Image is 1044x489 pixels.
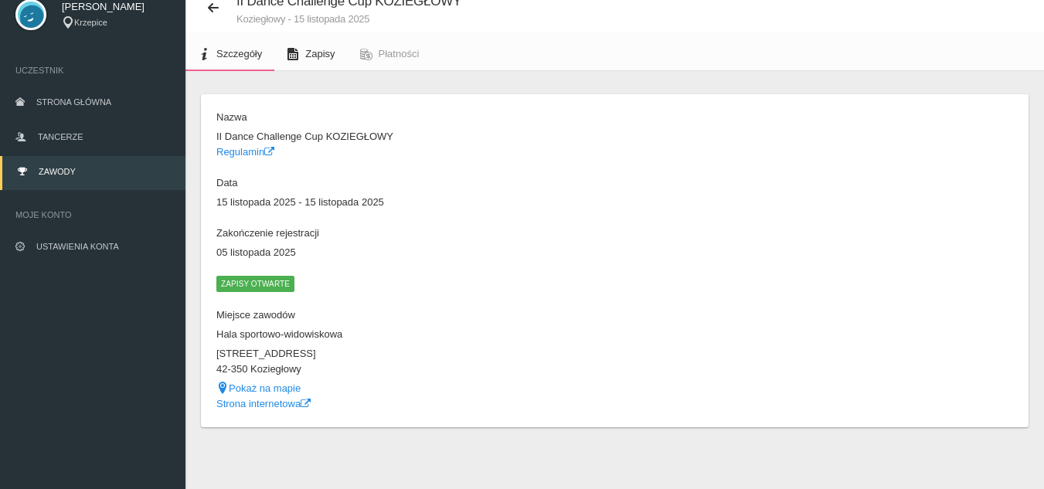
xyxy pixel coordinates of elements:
[216,327,607,342] dd: Hala sportowo-widowiskowa
[38,132,83,141] span: Tancerze
[36,242,119,251] span: Ustawienia konta
[39,167,76,176] span: Zawody
[236,14,461,24] small: Koziegłowy - 15 listopada 2025
[216,346,607,362] dd: [STREET_ADDRESS]
[216,307,607,323] dt: Miejsce zawodów
[15,63,170,78] span: Uczestnik
[274,37,347,71] a: Zapisy
[216,277,294,289] a: Zapisy otwarte
[216,146,274,158] a: Regulamin
[216,245,607,260] dd: 05 listopada 2025
[305,48,335,59] span: Zapisy
[216,195,607,210] dd: 15 listopada 2025 - 15 listopada 2025
[348,37,432,71] a: Płatności
[216,226,607,241] dt: Zakończenie rejestracji
[216,129,607,144] dd: II Dance Challenge Cup KOZIEGŁOWY
[62,16,170,29] div: Krzepice
[216,362,607,377] dd: 42-350 Koziegłowy
[216,48,262,59] span: Szczegóły
[216,398,311,409] a: Strona internetowa
[216,175,607,191] dt: Data
[216,110,607,125] dt: Nazwa
[216,382,301,394] a: Pokaż na mapie
[185,37,274,71] a: Szczegóły
[216,276,294,291] span: Zapisy otwarte
[379,48,420,59] span: Płatności
[15,207,170,222] span: Moje konto
[36,97,111,107] span: Strona główna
